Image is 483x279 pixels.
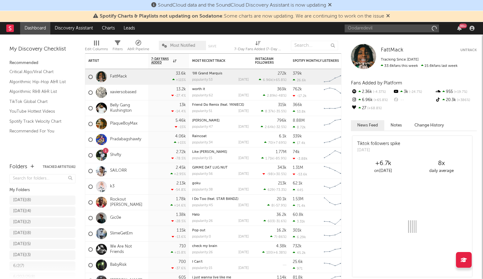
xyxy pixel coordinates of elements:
div: [DATE] ( 3 ) [13,251,31,259]
input: Search... [291,41,338,50]
div: ( ) [259,78,286,82]
span: -32.5 % [275,126,286,129]
div: 366k [293,103,302,107]
div: 71.4k [293,204,305,208]
a: PlaqueBoyMax [110,121,137,126]
div: -3.88k [293,157,308,161]
span: 1.71k [265,157,273,160]
button: 99+ [457,26,462,31]
button: Notes [384,120,408,131]
div: [DATE] [357,147,400,153]
a: Gic0e [110,215,121,221]
div: 99 + [459,24,467,28]
a: [DATE](8) [9,228,75,238]
span: +30.5 % [274,173,286,176]
div: 796k [277,119,286,123]
div: 1.77M [276,150,286,154]
svg: Chart title [321,242,349,257]
div: [DATE] [238,157,249,160]
span: 33.6k fans this week [381,64,418,68]
div: 7-Day Fans Added (7-Day Fans Added) [234,38,281,56]
div: popularity: 45 [192,204,213,207]
button: Untrack [460,47,477,53]
div: 8 x [412,160,470,167]
div: -53.6k [293,172,307,176]
div: 6.29k [293,235,306,239]
span: +19.7 % [453,90,467,94]
svg: Chart title [321,195,349,210]
a: 6/2(7) [9,261,75,271]
span: Dismiss [386,14,390,19]
div: -37.6 % [171,266,186,270]
div: ( ) [263,94,286,98]
div: 17.4k [293,141,305,145]
div: [DATE] [238,125,249,129]
div: 955 [435,88,477,96]
div: 971 [293,266,303,271]
a: I Do Too (feat. STAR BANDZ) [192,197,238,201]
span: +386 % [456,99,470,102]
a: [DATE](5) [9,239,75,249]
div: 13k [180,103,186,107]
div: [DATE] [238,251,249,254]
div: popularity: 15 [192,266,212,270]
span: 8 [271,204,274,207]
span: 2.89k [267,94,276,98]
div: [DATE] [238,94,249,97]
div: 3.31k [293,219,305,223]
div: 732k [293,244,302,248]
div: 369k [277,87,286,91]
a: Algorithmic R&B A&R List [9,88,69,95]
span: -48 % [277,94,286,98]
span: 8.37k [265,110,274,113]
span: 15.6k fans last week [381,64,458,68]
div: 53.8k [293,110,306,114]
span: 6.96k [263,78,272,82]
div: +6.7k [354,160,412,167]
div: My Discovery Checklist [9,46,75,53]
div: ( ) [264,188,286,192]
a: FattMack [110,74,127,79]
div: 379k [293,72,302,76]
div: popularity: 56 [192,172,213,176]
span: +7.69 % [273,141,286,145]
div: 16.2k [277,228,286,233]
div: [DATE] [238,219,249,223]
div: -13.6 % [172,235,186,239]
div: Yea Yea [192,119,249,122]
div: 445 [293,188,303,192]
div: ( ) [262,250,286,255]
div: popularity: 53 [192,78,213,82]
div: -14.4 % [171,109,186,113]
div: 301k [293,228,302,233]
a: '08 Grand Marquis [192,72,222,75]
div: 762k [293,87,302,91]
div: popularity: 47 [192,125,213,129]
span: SoundCloud data and the SoundCloud Discovery Assistant is now updating [158,3,326,8]
div: [DATE] [238,235,249,239]
div: 1.15k [177,228,186,233]
svg: Chart title [321,148,349,163]
div: ( ) [261,156,286,160]
div: I Do Too (feat. STAR BANDZ) [192,197,249,201]
div: [DATE] ( 5 ) [13,240,31,248]
div: [DATE] ( 4 ) [13,207,31,215]
span: Fans Added by Platform [351,81,402,85]
div: 26.6k [293,78,306,82]
div: -17.2k [293,94,307,98]
div: on [DATE] [354,167,412,175]
span: 100 [266,251,272,255]
div: Folders [9,163,27,171]
div: 74k [293,150,300,154]
div: 45.2k [293,251,306,255]
a: TikTok Global Chart [9,98,69,105]
div: ( ) [261,125,286,129]
a: FattMack [381,47,403,53]
div: 36.2k [276,213,286,217]
div: 213k [278,181,286,185]
div: popularity: 26 [192,219,213,223]
div: 8.88M [293,119,305,123]
span: Most Notified [170,44,195,48]
div: check my brain [192,244,249,248]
